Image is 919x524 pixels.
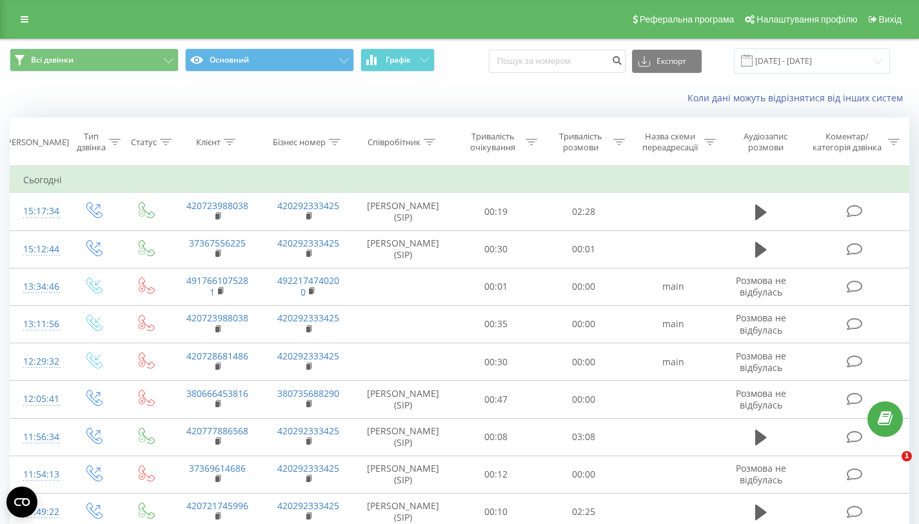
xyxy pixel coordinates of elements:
span: Вихід [879,14,902,25]
a: 420728681486 [186,350,248,362]
a: 420292333425 [277,425,339,437]
button: Всі дзвінки [10,48,179,72]
td: main [627,268,719,305]
td: 03:08 [540,418,627,456]
a: 37367556225 [189,237,246,249]
a: 420292333425 [277,499,339,512]
span: Графік [386,55,411,65]
a: 420292333425 [277,199,339,212]
div: Назва схеми переадресації [640,131,702,153]
td: 02:28 [540,193,627,230]
a: 420723988038 [186,312,248,324]
span: Розмова не відбулась [736,350,786,374]
div: 13:34:46 [23,274,54,299]
td: [PERSON_NAME] (SIP) [354,381,452,418]
div: 11:54:13 [23,462,54,487]
div: Тривалість очікування [464,131,522,153]
span: Розмова не відбулась [736,462,786,486]
div: 12:05:41 [23,387,54,412]
div: Аудіозапис розмови [731,131,800,153]
span: Розмова не відбулась [736,387,786,411]
div: 12:29:32 [23,349,54,374]
a: 380735688290 [277,387,339,399]
span: Налаштування профілю [756,14,857,25]
span: Реферальна програма [640,14,735,25]
td: 00:47 [452,381,540,418]
td: 00:00 [540,381,627,418]
a: 4917661075281 [186,274,248,298]
a: 420777886568 [186,425,248,437]
a: 380666453816 [186,387,248,399]
a: 4922174740200 [277,274,339,298]
div: 15:17:34 [23,199,54,224]
input: Пошук за номером [489,50,626,73]
td: 00:00 [540,456,627,493]
div: Коментар/категорія дзвінка [809,131,885,153]
a: Коли дані можуть відрізнятися вiд інших систем [687,92,909,104]
td: 00:01 [540,230,627,268]
a: 420721745996 [186,499,248,512]
a: 420292333425 [277,462,339,474]
td: 00:30 [452,343,540,381]
td: [PERSON_NAME] (SIP) [354,230,452,268]
td: 00:01 [452,268,540,305]
td: [PERSON_NAME] (SIP) [354,193,452,230]
td: Сьогодні [10,167,909,193]
button: Open CMP widget [6,487,37,518]
span: Розмова не відбулась [736,312,786,336]
span: Всі дзвінки [31,55,74,65]
div: [PERSON_NAME] [4,137,69,148]
div: 15:12:44 [23,237,54,262]
td: 00:19 [452,193,540,230]
div: Бізнес номер [273,137,326,148]
td: [PERSON_NAME] (SIP) [354,456,452,493]
a: 37369614686 [189,462,246,474]
div: Статус [131,137,157,148]
td: 00:00 [540,268,627,305]
td: 00:00 [540,305,627,343]
td: [PERSON_NAME] (SIP) [354,418,452,456]
span: Розмова не відбулась [736,274,786,298]
span: 1 [902,451,912,461]
button: Графік [361,48,435,72]
a: 420723988038 [186,199,248,212]
div: Тип дзвінка [77,131,106,153]
td: 00:30 [452,230,540,268]
button: Експорт [632,50,702,73]
div: Клієнт [196,137,221,148]
a: 420292333425 [277,350,339,362]
iframe: Intercom live chat [875,451,906,482]
td: 00:35 [452,305,540,343]
td: 00:08 [452,418,540,456]
a: 420292333425 [277,312,339,324]
div: 11:56:34 [23,425,54,450]
div: 13:11:56 [23,312,54,337]
td: main [627,343,719,381]
td: 00:00 [540,343,627,381]
td: main [627,305,719,343]
td: 00:12 [452,456,540,493]
div: Тривалість розмови [552,131,610,153]
a: 420292333425 [277,237,339,249]
div: Співробітник [368,137,420,148]
button: Основний [185,48,354,72]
